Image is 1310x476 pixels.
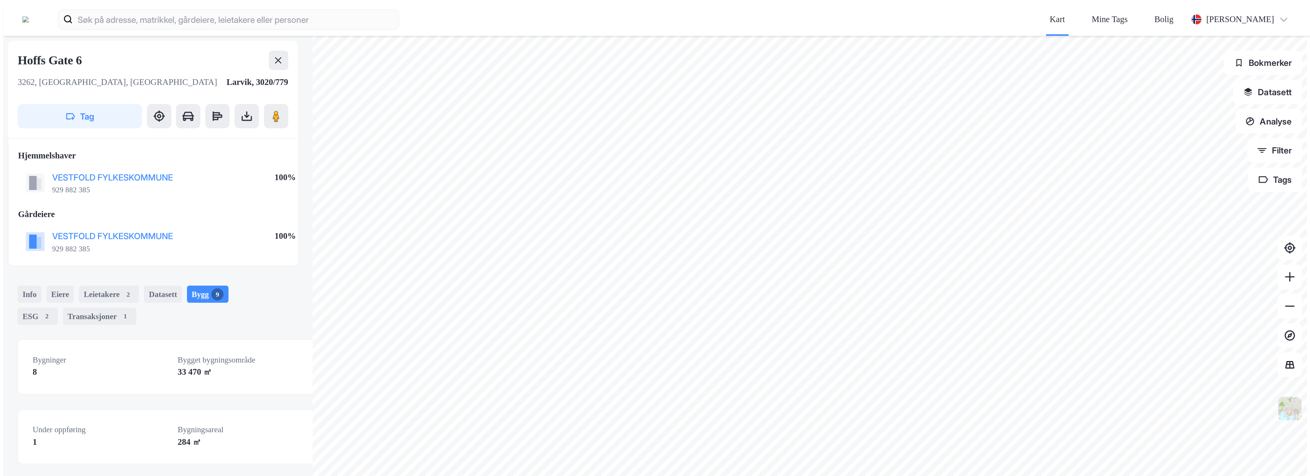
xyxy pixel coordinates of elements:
div: 2 [122,288,134,300]
div: 284 ㎡ [178,435,313,449]
button: Bokmerker [1224,51,1302,75]
img: Z [1277,396,1303,422]
div: 2 [41,310,53,322]
div: Datasett [144,286,182,303]
div: Eiere [46,286,74,303]
div: Kontrollprogram for chat [1272,439,1310,476]
div: Leietakere [79,286,139,303]
button: Tags [1248,168,1302,192]
div: Info [18,286,42,303]
button: Datasett [1233,80,1302,104]
div: Bolig [1155,12,1174,27]
span: Bygninger [33,355,168,365]
div: Hjemmelshaver [18,149,288,163]
div: 33 470 ㎡ [178,365,313,379]
div: Gårdeiere [18,207,288,222]
button: Analyse [1235,109,1302,133]
div: 8 [33,365,168,379]
div: 9 [211,288,224,300]
div: Hoffs Gate 6 [18,51,84,70]
span: Bygningsareal [178,424,313,435]
button: Filter [1247,138,1302,163]
div: Kart [1050,12,1065,27]
div: 100% [275,229,296,243]
div: Larvik, 3020/779 [227,75,288,89]
div: Transaksjoner [63,308,136,325]
iframe: Chat Widget [1272,439,1310,476]
div: Mine Tags [1092,12,1128,27]
button: Tag [18,104,142,128]
input: Søk på adresse, matrikkel, gårdeiere, leietakere eller personer [73,7,399,32]
div: [PERSON_NAME] [1206,12,1274,27]
div: 929 882 385 [52,244,90,254]
div: Bygg [187,286,228,303]
span: Bygget bygningsområde [178,355,313,365]
div: 3262, [GEOGRAPHIC_DATA], [GEOGRAPHIC_DATA] [18,75,217,89]
div: 1 [119,310,131,322]
img: logo.a4113a55bc3d86da70a041830d287a7e.svg [22,16,29,22]
div: 1 [33,435,168,449]
div: ESG [18,308,58,325]
span: Under oppføring [33,424,168,435]
div: 100% [275,170,296,185]
div: 929 882 385 [52,185,90,195]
